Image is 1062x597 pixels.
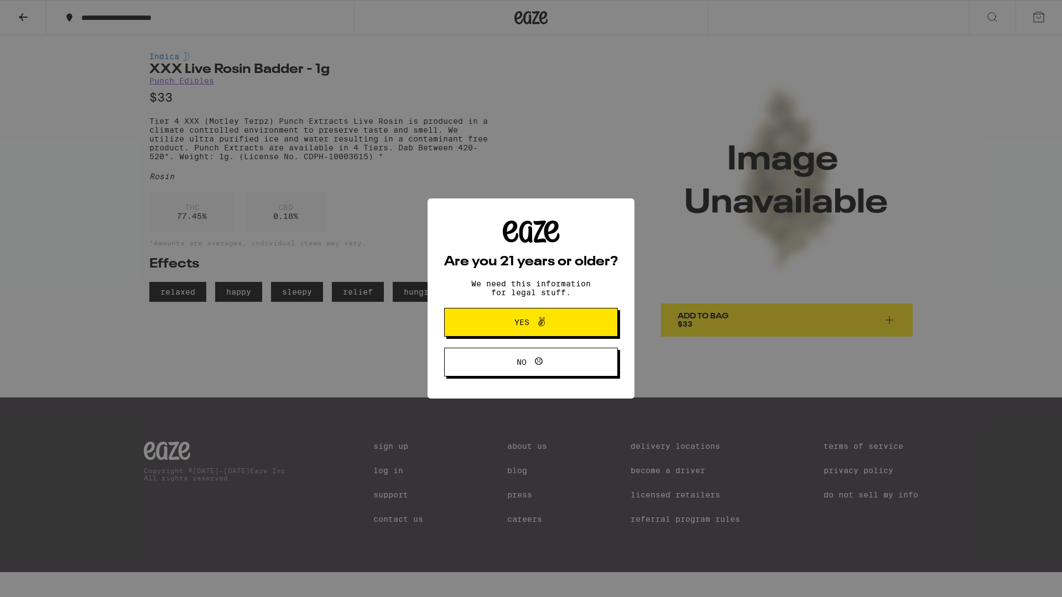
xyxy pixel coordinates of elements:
p: We need this information for legal stuff. [462,279,600,297]
button: Yes [444,308,618,337]
button: No [444,348,618,376]
span: Yes [514,318,529,326]
h2: Are you 21 years or older? [444,255,618,269]
span: No [517,358,527,366]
